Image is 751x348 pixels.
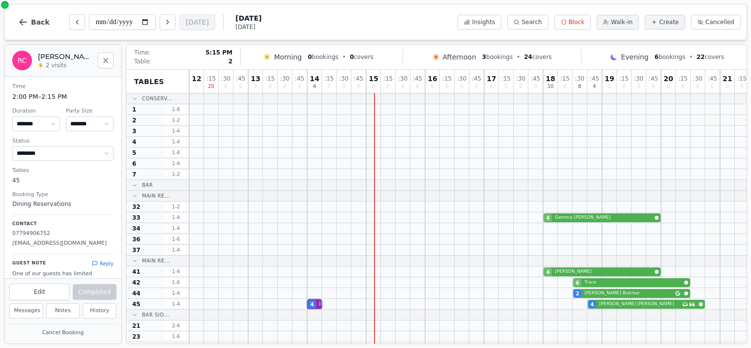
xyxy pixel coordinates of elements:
span: 2 - 4 [164,322,188,329]
span: 0 [342,84,345,89]
span: 21 [722,75,732,82]
dt: Tables [12,167,114,175]
dt: Duration [12,107,60,116]
span: 15 [369,75,378,82]
span: 5 [132,149,136,157]
span: : 15 [383,76,393,82]
span: 42 [132,279,141,287]
span: Bar Sid... [142,311,169,319]
span: Search [521,18,542,26]
span: 0 [667,84,670,89]
span: 1 - 4 [164,127,188,135]
span: 1 - 4 [164,214,188,221]
span: [DATE] [235,23,261,31]
span: 0 [308,54,312,60]
span: 0 [711,84,714,89]
span: 20 [208,84,214,89]
span: 0 [224,84,227,89]
span: 10 [548,84,554,89]
span: 1 - 8 [164,106,188,113]
span: 41 [132,268,141,276]
span: 1 [132,106,136,114]
span: covers [350,53,374,61]
span: 1 - 4 [164,268,188,275]
span: Create [659,18,679,26]
span: : 45 [354,76,363,82]
button: Next day [160,14,175,30]
span: 0 [254,84,257,89]
button: Block [554,15,591,29]
span: 0 [298,84,301,89]
span: 12 [192,75,201,82]
p: Contact [12,221,114,228]
span: Conserv... [142,95,173,102]
span: 6 [655,54,659,60]
span: bookings [308,53,338,61]
span: 1 - 6 [164,235,188,243]
span: : 45 [236,76,245,82]
span: 1 - 4 [164,246,188,254]
span: covers [524,53,551,61]
span: 0 [534,84,537,89]
span: 0 [490,84,493,89]
span: 1 - 4 [164,225,188,232]
span: 1 - 4 [164,138,188,145]
span: : 15 [560,76,570,82]
span: : 45 [413,76,422,82]
span: : 30 [516,76,525,82]
span: 21 [132,322,141,330]
dt: Party Size [66,107,114,116]
span: 1 - 4 [164,300,188,308]
button: Back [10,10,58,34]
span: 0 [519,84,522,89]
span: 2 visits [46,61,66,69]
span: [PERSON_NAME] [PERSON_NAME] [599,301,680,308]
span: Trace [584,279,682,286]
span: : 45 [531,76,540,82]
span: 19 [605,75,614,82]
span: 45 [132,300,141,308]
svg: Customer message [689,301,695,307]
span: 2 [132,116,136,124]
span: Main Re... [142,192,170,200]
span: 4 [132,138,136,146]
button: Insights [458,15,501,29]
span: covers [696,53,724,61]
span: Afternoon [443,52,476,62]
span: 0 [327,84,330,89]
span: 1 - 6 [164,279,188,286]
span: 0 [740,84,743,89]
span: Walk-in [611,18,633,26]
span: 0 [268,84,271,89]
span: 0 [637,84,640,89]
button: Cancel Booking [9,327,116,339]
p: 07794906752 [12,230,114,238]
span: 24 [524,54,532,60]
span: 1 - 2 [164,116,188,124]
span: 4 [593,84,596,89]
span: : 45 [590,76,599,82]
span: 3 [132,127,136,135]
span: 34 [132,225,141,232]
span: 4 [313,84,316,89]
dd: 45 [12,176,114,185]
span: : 15 [501,76,511,82]
span: 1 - 4 [164,160,188,167]
h2: [PERSON_NAME] Clargo [38,52,92,61]
span: • [689,53,693,61]
span: 3 [482,54,486,60]
span: 0 [460,84,463,89]
span: • [343,53,346,61]
span: 17 [487,75,496,82]
span: 0 [357,84,360,89]
span: : 15 [442,76,452,82]
span: • [517,53,520,61]
span: 2 [229,58,232,65]
span: Insights [472,18,495,26]
span: : 15 [265,76,275,82]
span: Bar [142,181,153,189]
span: 20 [664,75,673,82]
span: 0 [696,84,699,89]
button: Edit [9,284,70,300]
dd: Dining Reservations [12,200,114,208]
